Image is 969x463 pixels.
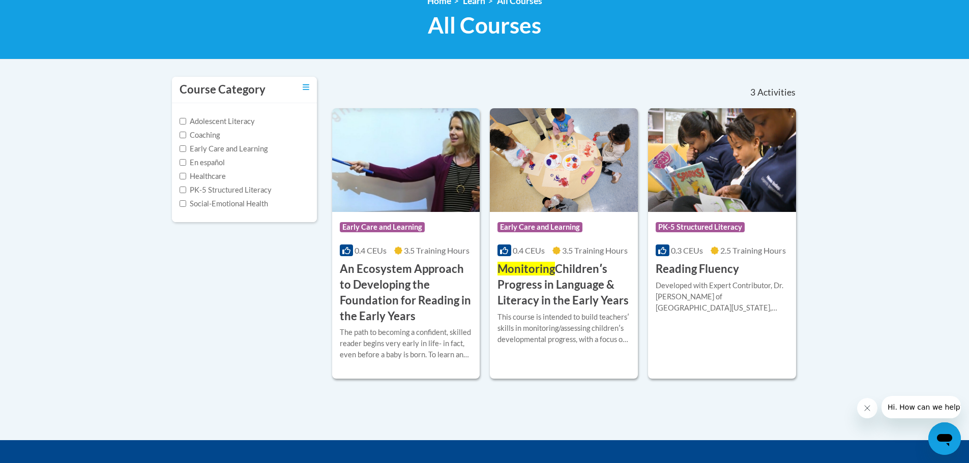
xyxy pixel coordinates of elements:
[180,116,255,127] label: Adolescent Literacy
[490,108,638,212] img: Course Logo
[355,245,387,255] span: 0.4 CEUs
[404,245,469,255] span: 3.5 Training Hours
[428,12,541,39] span: All Courses
[180,187,186,193] input: Checkbox for Options
[340,327,473,360] div: The path to becoming a confident, skilled reader begins very early in life- in fact, even before ...
[648,108,796,379] a: Course LogoPK-5 Structured Literacy0.3 CEUs2.5 Training Hours Reading FluencyDeveloped with Exper...
[750,87,755,98] span: 3
[757,87,796,98] span: Activities
[6,7,82,15] span: Hi. How can we help?
[180,171,226,182] label: Healthcare
[656,261,739,277] h3: Reading Fluency
[180,118,186,125] input: Checkbox for Options
[656,222,745,232] span: PK-5 Structured Literacy
[332,108,480,379] a: Course LogoEarly Care and Learning0.4 CEUs3.5 Training Hours An Ecosystem Approach to Developing ...
[180,145,186,152] input: Checkbox for Options
[648,108,796,212] img: Course Logo
[332,108,480,212] img: Course Logo
[513,245,545,255] span: 0.4 CEUs
[562,245,628,255] span: 3.5 Training Hours
[180,132,186,138] input: Checkbox for Options
[180,184,272,196] label: PK-5 Structured Literacy
[180,173,186,179] input: Checkbox for Options
[656,280,788,314] div: Developed with Expert Contributor, Dr. [PERSON_NAME] of [GEOGRAPHIC_DATA][US_STATE], [GEOGRAPHIC_...
[340,261,473,324] h3: An Ecosystem Approach to Developing the Foundation for Reading in the Early Years
[180,130,220,141] label: Coaching
[180,159,186,166] input: Checkbox for Options
[180,143,268,155] label: Early Care and Learning
[490,108,638,379] a: Course LogoEarly Care and Learning0.4 CEUs3.5 Training Hours MonitoringChildrenʹs Progress in Lan...
[303,82,309,93] a: Toggle collapse
[497,312,630,345] div: This course is intended to build teachersʹ skills in monitoring/assessing childrenʹs developmenta...
[720,245,786,255] span: 2.5 Training Hours
[857,398,877,418] iframe: Close message
[497,262,555,275] span: Monitoring
[340,222,425,232] span: Early Care and Learning
[180,157,225,168] label: En español
[180,200,186,207] input: Checkbox for Options
[928,422,961,455] iframe: Button to launch messaging window
[180,198,268,209] label: Social-Emotional Health
[882,396,961,418] iframe: Message from company
[497,222,582,232] span: Early Care and Learning
[671,245,703,255] span: 0.3 CEUs
[180,82,266,98] h3: Course Category
[497,261,630,308] h3: Childrenʹs Progress in Language & Literacy in the Early Years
